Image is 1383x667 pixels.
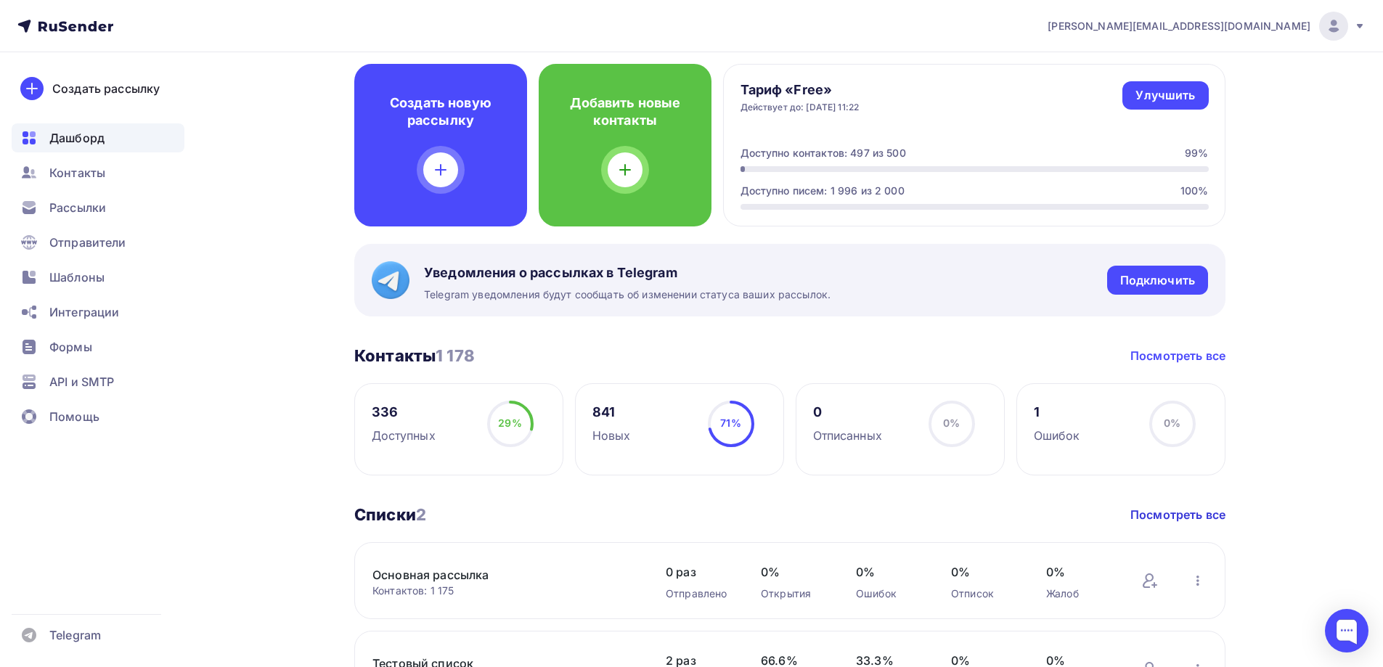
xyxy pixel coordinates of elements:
[1130,347,1225,364] a: Посмотреть все
[12,158,184,187] a: Контакты
[856,586,922,601] div: Ошибок
[1180,184,1209,198] div: 100%
[1048,12,1366,41] a: [PERSON_NAME][EMAIL_ADDRESS][DOMAIN_NAME]
[416,505,426,524] span: 2
[1046,563,1112,581] span: 0%
[951,586,1017,601] div: Отписок
[49,164,105,181] span: Контакты
[741,81,860,99] h4: Тариф «Free»
[1034,427,1080,444] div: Ошибок
[49,234,126,251] span: Отправители
[49,269,105,286] span: Шаблоны
[12,263,184,292] a: Шаблоны
[741,102,860,113] div: Действует до: [DATE] 11:22
[12,228,184,257] a: Отправители
[12,332,184,361] a: Формы
[372,427,436,444] div: Доступных
[1185,146,1208,160] div: 99%
[562,94,688,129] h4: Добавить новые контакты
[498,417,521,429] span: 29%
[943,417,960,429] span: 0%
[761,563,827,581] span: 0%
[372,404,436,421] div: 336
[354,504,426,525] h3: Списки
[1164,417,1180,429] span: 0%
[720,417,741,429] span: 71%
[49,626,101,644] span: Telegram
[666,563,732,581] span: 0 раз
[1048,19,1310,33] span: [PERSON_NAME][EMAIL_ADDRESS][DOMAIN_NAME]
[1135,87,1195,104] div: Улучшить
[372,566,619,584] a: Основная рассылка
[741,146,906,160] div: Доступно контактов: 497 из 500
[592,427,631,444] div: Новых
[372,584,637,598] div: Контактов: 1 175
[813,427,882,444] div: Отписанных
[49,129,105,147] span: Дашборд
[1046,586,1112,601] div: Жалоб
[951,563,1017,581] span: 0%
[49,373,114,390] span: API и SMTP
[741,184,905,198] div: Доступно писем: 1 996 из 2 000
[856,563,922,581] span: 0%
[424,287,831,302] span: Telegram уведомления будут сообщать об изменении статуса ваших рассылок.
[49,338,92,356] span: Формы
[592,404,631,421] div: 841
[761,586,827,601] div: Открытия
[666,586,732,601] div: Отправлено
[424,264,831,282] span: Уведомления о рассылках в Telegram
[52,80,160,97] div: Создать рассылку
[1034,404,1080,421] div: 1
[436,346,475,365] span: 1 178
[49,408,99,425] span: Помощь
[49,199,106,216] span: Рассылки
[1120,272,1195,289] div: Подключить
[49,303,119,321] span: Интеграции
[1130,506,1225,523] a: Посмотреть все
[354,345,475,366] h3: Контакты
[378,94,504,129] h4: Создать новую рассылку
[813,404,882,421] div: 0
[12,193,184,222] a: Рассылки
[12,123,184,152] a: Дашборд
